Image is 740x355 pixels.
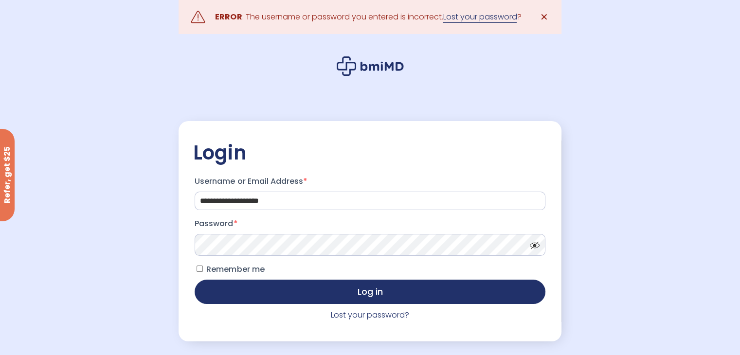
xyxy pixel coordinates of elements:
label: Password [195,216,545,231]
a: ✕ [535,7,554,27]
h2: Login [193,141,546,165]
label: Username or Email Address [195,174,545,189]
input: Remember me [197,266,203,272]
button: Log in [195,280,545,304]
a: Lost your password [443,11,517,23]
a: Lost your password? [331,309,409,320]
div: : The username or password you entered is incorrect. ? [215,10,521,24]
span: Remember me [206,264,264,275]
strong: ERROR [215,11,242,22]
span: ✕ [540,10,548,24]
